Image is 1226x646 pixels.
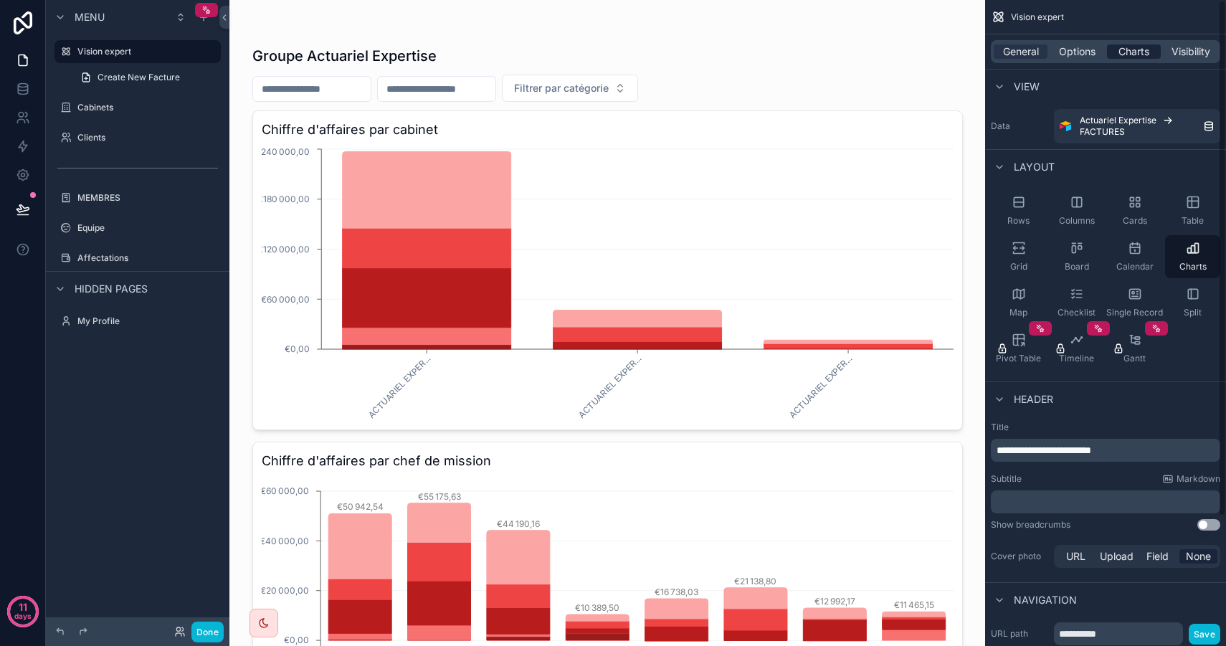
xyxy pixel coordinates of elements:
[1123,215,1147,227] span: Cards
[1107,281,1162,324] button: Single Record
[1060,120,1071,132] img: Airtable Logo
[77,192,218,204] label: MEMBRES
[54,186,221,209] a: MEMBRES
[1066,549,1085,564] span: URL
[1014,160,1055,174] span: Layout
[77,315,218,327] label: My Profile
[991,439,1220,462] div: scrollable content
[1059,215,1095,227] span: Columns
[54,247,221,270] a: Affectations
[991,281,1046,324] button: Map
[1100,549,1134,564] span: Upload
[991,490,1220,513] div: scrollable content
[1007,215,1030,227] span: Rows
[1014,392,1053,407] span: Header
[1059,44,1096,59] span: Options
[1179,261,1207,272] span: Charts
[1118,44,1149,59] span: Charts
[1049,235,1104,278] button: Board
[1014,593,1077,607] span: Navigation
[991,327,1046,370] button: Pivot Table
[77,46,212,57] label: Vision expert
[1014,80,1040,94] span: View
[1186,549,1211,564] span: None
[54,217,221,239] a: Equipe
[1059,353,1094,364] span: Timeline
[1116,261,1154,272] span: Calendar
[54,96,221,119] a: Cabinets
[1049,281,1104,324] button: Checklist
[19,600,27,614] p: 11
[1146,549,1169,564] span: Field
[77,252,218,264] label: Affectations
[98,72,180,83] span: Create New Facture
[1107,327,1162,370] button: Gantt
[1009,307,1027,318] span: Map
[1065,261,1089,272] span: Board
[1107,189,1162,232] button: Cards
[991,189,1046,232] button: Rows
[1049,189,1104,232] button: Columns
[72,66,221,89] a: Create New Facture
[1011,11,1064,23] span: Vision expert
[77,132,218,143] label: Clients
[1107,235,1162,278] button: Calendar
[1080,126,1125,138] span: FACTURES
[1049,327,1104,370] button: Timeline
[991,473,1022,485] label: Subtitle
[991,551,1048,562] label: Cover photo
[1058,307,1096,318] span: Checklist
[1162,473,1220,485] a: Markdown
[1054,109,1220,143] a: Actuariel ExpertiseFACTURES
[75,10,105,24] span: Menu
[996,353,1041,364] span: Pivot Table
[1003,44,1039,59] span: General
[1182,215,1204,227] span: Table
[75,282,148,296] span: Hidden pages
[991,235,1046,278] button: Grid
[77,222,218,234] label: Equipe
[54,310,221,333] a: My Profile
[54,40,221,63] a: Vision expert
[991,519,1070,531] div: Show breadcrumbs
[1177,473,1220,485] span: Markdown
[1106,307,1163,318] span: Single Record
[1010,261,1027,272] span: Grid
[1172,44,1210,59] span: Visibility
[1184,307,1202,318] span: Split
[54,126,221,149] a: Clients
[191,622,224,642] button: Done
[1165,281,1220,324] button: Split
[14,606,32,626] p: days
[77,102,218,113] label: Cabinets
[991,120,1048,132] label: Data
[1165,189,1220,232] button: Table
[1123,353,1146,364] span: Gantt
[1165,235,1220,278] button: Charts
[991,422,1220,433] label: Title
[1080,115,1156,126] span: Actuariel Expertise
